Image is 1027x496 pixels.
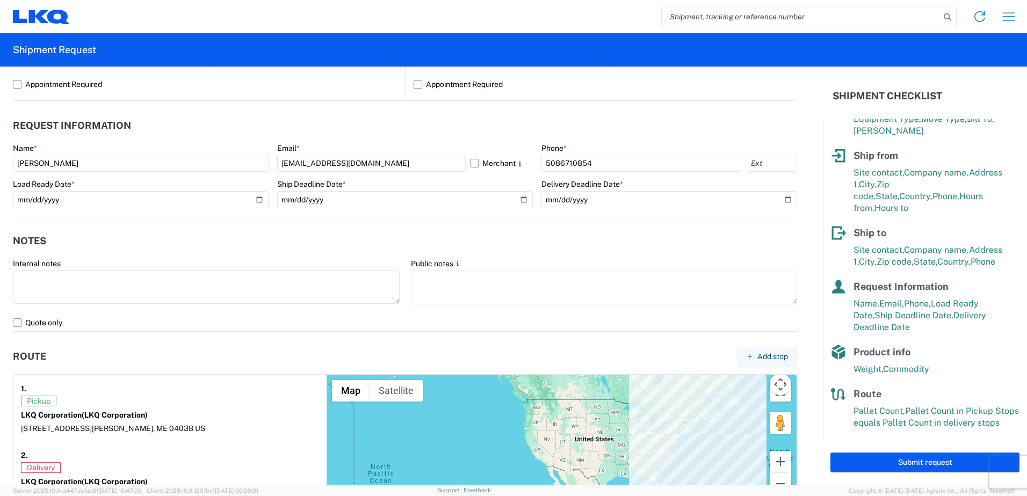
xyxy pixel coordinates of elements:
[147,487,258,494] span: Client: 2025.19.0-129fbcf
[21,462,61,473] span: Delivery
[921,114,967,124] span: Move Type,
[854,245,904,255] span: Site contact,
[470,155,533,172] label: Merchant
[21,477,148,486] strong: LKQ Corporation
[874,310,953,320] span: Ship Deadline Date,
[21,396,56,406] span: Pickup
[854,298,879,309] span: Name,
[854,281,949,292] span: Request Information
[541,179,623,189] label: Delivery Deadline Date
[770,451,791,472] button: Zoom in
[854,364,883,374] span: Weight,
[370,380,423,402] button: Show satellite imagery
[414,76,797,93] label: Appointment Required
[904,245,969,255] span: Company name,
[464,487,491,493] a: Feedback
[21,382,26,396] strong: 1.
[21,424,92,433] span: [STREET_ADDRESS]
[967,114,994,124] span: Bill To,
[662,6,940,27] input: Shipment, tracking or reference number
[13,76,397,93] label: Appointment Required
[13,259,61,268] label: Internal notes
[757,352,788,362] span: Add stop
[13,351,46,362] h2: Route
[830,453,1019,472] button: Submit request
[277,179,346,189] label: Ship Deadline Date
[13,314,797,331] label: Quote only
[849,486,1014,495] span: Copyright © [DATE]-[DATE] Agistix Inc., All Rights Reserved
[854,126,924,136] span: [PERSON_NAME]
[21,411,148,419] strong: LKQ Corporation
[879,298,904,309] span: Email,
[747,155,797,172] input: Ext
[13,143,37,153] label: Name
[82,477,148,486] span: (LKQ Corporation)
[332,380,370,402] button: Show street map
[770,412,791,434] button: Drag Pegman onto the map to open Street View
[82,411,148,419] span: (LKQ Corporation)
[971,257,995,267] span: Phone
[854,388,881,399] span: Route
[932,191,959,201] span: Phone,
[854,406,1019,428] span: Pallet Count in Pickup Stops equals Pallet Count in delivery stops
[92,424,205,433] span: [PERSON_NAME], ME 04038 US
[98,487,142,494] span: [DATE] 10:47:06
[876,191,899,201] span: State,
[874,203,908,213] span: Hours to
[737,347,797,367] button: Add stop
[770,374,791,395] button: Map camera controls
[854,406,905,416] span: Pallet Count,
[13,487,142,494] span: Server: 2025.19.0-d447cefac8f
[854,346,910,358] span: Product info
[411,259,462,268] label: Public notes
[937,257,971,267] span: Country,
[854,114,921,124] span: Equipment Type,
[904,298,931,309] span: Phone,
[883,364,929,374] span: Commodity
[770,473,791,494] button: Zoom out
[859,257,877,267] span: City,
[13,236,46,246] h2: Notes
[854,150,898,161] span: Ship from
[277,143,300,153] label: Email
[899,191,932,201] span: Country,
[854,227,886,238] span: Ship to
[854,167,904,178] span: Site contact,
[541,143,567,153] label: Phone
[13,179,75,189] label: Load Ready Date
[437,487,464,493] a: Support
[904,167,969,178] span: Company name,
[859,179,877,189] span: City,
[833,90,942,103] h2: Shipment Checklist
[215,487,258,494] span: [DATE] 09:39:01
[13,43,96,56] h2: Shipment Request
[21,449,28,462] strong: 2.
[877,257,914,267] span: Zip code,
[914,257,937,267] span: State,
[13,120,131,131] h2: Request Information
